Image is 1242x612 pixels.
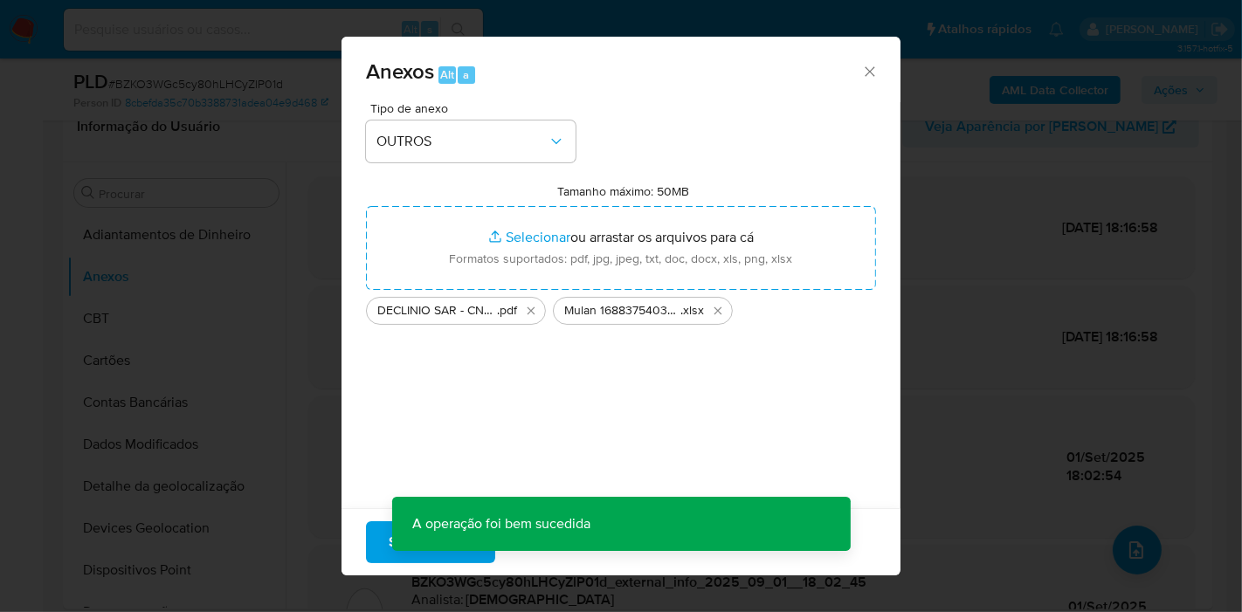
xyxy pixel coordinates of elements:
span: Anexos [366,56,434,86]
span: Tipo de anexo [370,102,580,114]
span: .pdf [497,302,517,320]
p: A operação foi bem sucedida [392,497,612,551]
span: .xlsx [680,302,704,320]
span: Cancelar [525,523,582,561]
button: Excluir Mulan 1688375403_2025_08_25_09_36_10.xlsx [707,300,728,321]
span: DECLINIO SAR - CNPJ 11398309000106 - POSTO B E M LTDA [377,302,497,320]
span: Mulan 1688375403_2025_08_25_09_36_10 [564,302,680,320]
ul: Arquivos selecionados [366,290,876,325]
button: Fechar [861,63,877,79]
button: Subir arquivo [366,521,495,563]
span: Alt [440,66,454,83]
span: OUTROS [376,133,548,150]
label: Tamanho máximo: 50MB [558,183,690,199]
span: Subir arquivo [389,523,473,561]
span: a [463,66,469,83]
button: OUTROS [366,120,576,162]
button: Excluir DECLINIO SAR - CNPJ 11398309000106 - POSTO B E M LTDA.pdf [521,300,542,321]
